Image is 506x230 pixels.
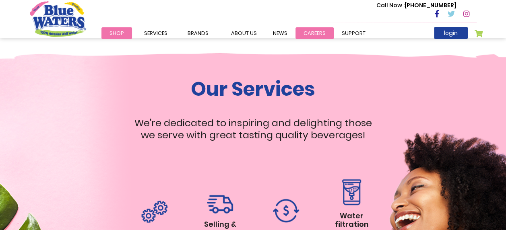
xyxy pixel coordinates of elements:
a: Brands [180,27,217,39]
a: Shop [101,27,132,39]
span: Services [144,29,167,37]
h1: Our Services [126,77,380,101]
img: rental [207,195,233,214]
img: rental [273,199,299,222]
span: Call Now : [376,1,405,9]
a: News [265,27,295,39]
span: Shop [109,29,124,37]
a: careers [295,27,334,39]
img: rental [141,200,167,222]
p: We're dedicated to inspiring and delighting those we serve with great tasting quality beverages! [126,117,380,141]
p: [PHONE_NUMBER] [376,1,456,10]
a: Services [136,27,176,39]
a: store logo [30,1,86,37]
a: about us [223,27,265,39]
img: rental [340,179,363,205]
span: Brands [188,29,209,37]
a: support [334,27,374,39]
a: login [434,27,468,39]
